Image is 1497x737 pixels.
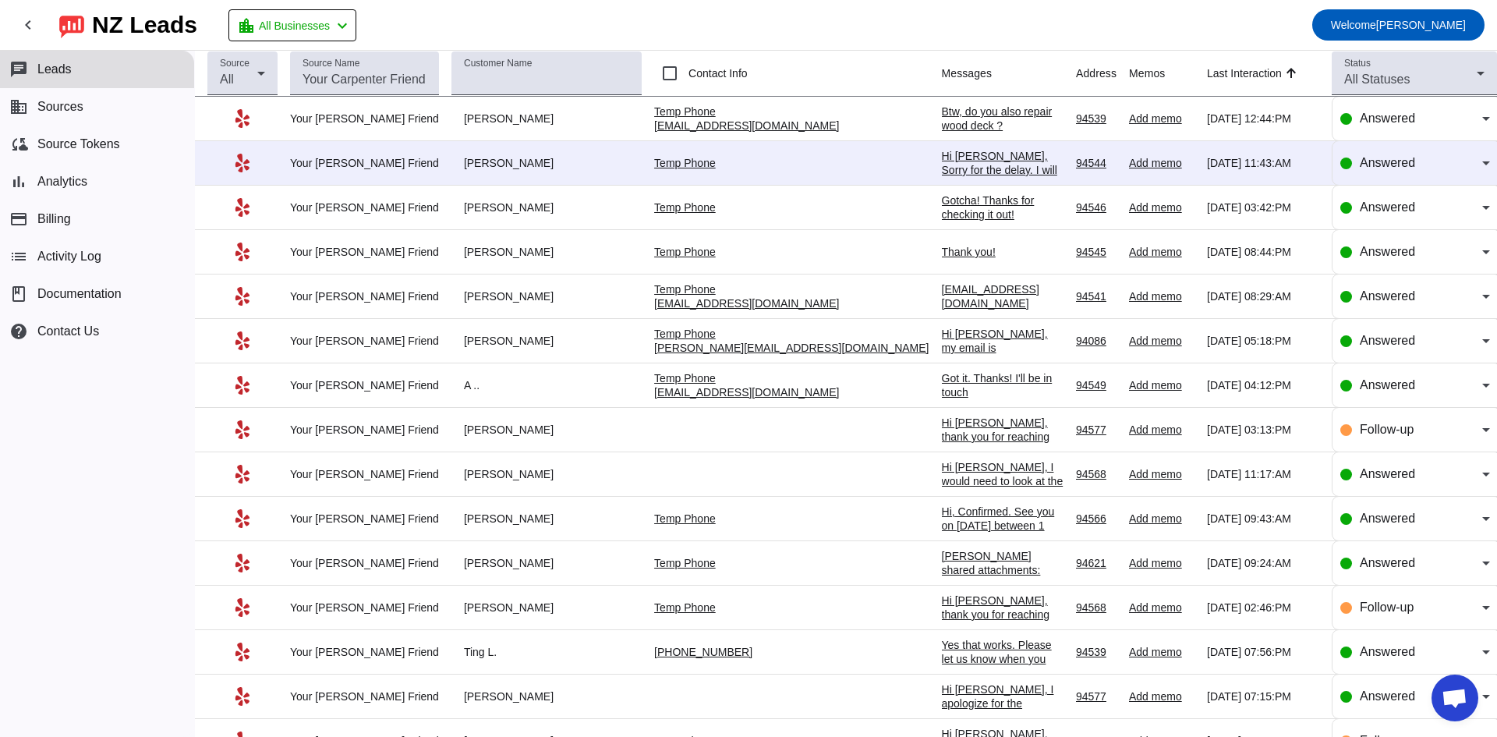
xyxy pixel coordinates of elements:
[654,246,716,258] a: Temp Phone
[942,549,1063,577] div: [PERSON_NAME] shared attachments:
[233,509,252,528] mat-icon: Yelp
[233,687,252,706] mat-icon: Yelp
[654,557,716,569] a: Temp Phone
[464,58,532,69] mat-label: Customer Name
[1076,512,1117,526] div: 94566
[942,416,1063,570] div: Hi [PERSON_NAME], thank you for reaching out about the handrail installation. Unfortunately, inte...
[1129,51,1207,97] th: Memos
[92,14,197,36] div: NZ Leads
[290,689,439,703] div: Your [PERSON_NAME] Friend
[233,420,252,439] mat-icon: Yelp
[9,97,28,116] mat-icon: business
[942,327,1063,411] div: Hi [PERSON_NAME], my email is [PERSON_NAME][EMAIL_ADDRESS][DOMAIN_NAME] Thanks!
[654,601,716,614] a: Temp Phone
[1129,645,1194,659] div: Add memo
[1207,334,1319,348] div: [DATE] 05:18:PM
[1360,556,1415,569] span: Answered
[1331,19,1376,31] span: Welcome
[654,201,716,214] a: Temp Phone
[233,287,252,306] mat-icon: Yelp
[1129,112,1194,126] div: Add memo
[290,423,439,437] div: Your [PERSON_NAME] Friend
[1360,645,1415,658] span: Answered
[220,73,234,86] span: All
[1312,9,1485,41] button: Welcome[PERSON_NAME]
[1360,156,1415,169] span: Answered
[942,193,1063,221] div: Gotcha! Thanks for checking it out!
[1076,556,1117,570] div: 94621
[303,70,426,89] input: Your Carpenter Friend
[290,289,439,303] div: Your [PERSON_NAME] Friend
[1207,66,1282,81] div: Last Interaction
[1129,512,1194,526] div: Add memo
[233,465,252,484] mat-icon: Yelp
[1129,689,1194,703] div: Add memo
[1360,112,1415,125] span: Answered
[9,172,28,191] mat-icon: bar_chart
[9,135,28,154] mat-icon: cloud_sync
[37,250,101,264] span: Activity Log
[290,156,439,170] div: Your [PERSON_NAME] Friend
[37,212,71,226] span: Billing
[654,157,716,169] a: Temp Phone
[233,109,252,128] mat-icon: Yelp
[228,9,356,41] button: All Businesses
[451,289,642,303] div: [PERSON_NAME]
[1360,601,1414,614] span: Follow-up
[654,646,752,658] a: [PHONE_NUMBER]
[1129,245,1194,259] div: Add memo
[1360,467,1415,480] span: Answered
[654,342,929,354] a: [PERSON_NAME][EMAIL_ADDRESS][DOMAIN_NAME]
[451,601,642,615] div: [PERSON_NAME]
[1076,423,1117,437] div: 94577
[333,16,352,35] mat-icon: chevron_left
[1129,289,1194,303] div: Add memo
[1129,556,1194,570] div: Add memo
[451,556,642,570] div: [PERSON_NAME]
[1076,245,1117,259] div: 94545
[1360,334,1415,347] span: Answered
[233,243,252,261] mat-icon: Yelp
[451,689,642,703] div: [PERSON_NAME]
[654,372,716,384] a: Temp Phone
[9,210,28,229] mat-icon: payment
[1129,467,1194,481] div: Add memo
[942,371,1063,399] div: Got it. Thanks! I'll be in touch
[290,200,439,214] div: Your [PERSON_NAME] Friend
[233,598,252,617] mat-icon: Yelp
[451,423,642,437] div: [PERSON_NAME]
[220,58,249,69] mat-label: Source
[1207,601,1319,615] div: [DATE] 02:46:PM
[942,460,1063,586] div: Hi [PERSON_NAME], I would need to look at the deck in person. Repairing a composite deck can be t...
[1360,245,1415,258] span: Answered
[942,282,1063,310] div: [EMAIL_ADDRESS][DOMAIN_NAME]
[1360,512,1415,525] span: Answered
[654,512,716,525] a: Temp Phone
[942,505,1063,547] div: Hi, Confirmed. See you on [DATE] between 1 and 3pm. Thanks!
[942,593,1063,720] div: Hi [PERSON_NAME], thank you for reaching out. Unfortunately, we don't provide interior lighting i...
[1360,689,1415,703] span: Answered
[9,322,28,341] mat-icon: help
[451,645,642,659] div: Ting L.
[654,297,839,310] a: [EMAIL_ADDRESS][DOMAIN_NAME]
[1207,512,1319,526] div: [DATE] 09:43:AM
[942,245,1063,259] div: Thank you!
[1076,289,1117,303] div: 94541
[1076,112,1117,126] div: 94539
[290,645,439,659] div: Your [PERSON_NAME] Friend
[290,378,439,392] div: Your [PERSON_NAME] Friend
[1207,467,1319,481] div: [DATE] 11:17:AM
[1076,645,1117,659] div: 94539
[1207,112,1319,126] div: [DATE] 12:44:PM
[1076,334,1117,348] div: 94086
[1207,423,1319,437] div: [DATE] 03:13:PM
[1076,51,1129,97] th: Address
[1207,378,1319,392] div: [DATE] 04:12:PM
[1344,73,1410,86] span: All Statuses
[1076,689,1117,703] div: 94577
[233,643,252,661] mat-icon: Yelp
[233,331,252,350] mat-icon: Yelp
[233,554,252,572] mat-icon: Yelp
[1207,556,1319,570] div: [DATE] 09:24:AM
[290,245,439,259] div: Your [PERSON_NAME] Friend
